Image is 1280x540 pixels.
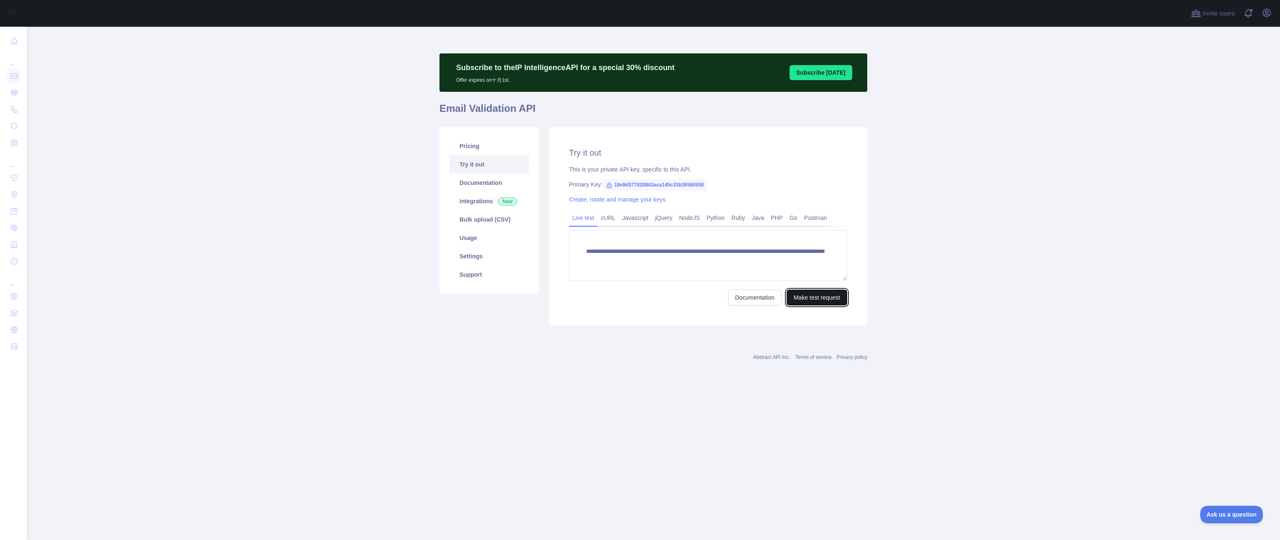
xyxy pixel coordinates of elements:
div: This is your private API key, specific to this API. [569,165,847,174]
span: 18e9d577020843aca145c33b36560558 [602,179,707,191]
a: Python [703,211,728,225]
a: Create, rotate and manage your keys [569,196,665,203]
a: Ruby [728,211,749,225]
div: ... [7,50,20,67]
iframe: Toggle Customer Support [1200,506,1263,523]
a: Documentation [450,174,529,192]
h2: Try it out [569,147,847,159]
a: Usage [450,229,529,247]
a: Go [786,211,801,225]
button: Make test request [787,290,847,305]
button: Subscribe [DATE] [790,65,852,80]
a: Java [749,211,768,225]
a: cURL [597,211,619,225]
span: New [498,197,517,206]
a: Integrations New [450,192,529,210]
p: Subscribe to the IP Intelligence API for a special 30 % discount [456,62,675,73]
div: ... [7,152,20,169]
a: PHP [767,211,786,225]
p: Offer expires on 十月 1st. [456,73,675,83]
a: NodeJS [676,211,703,225]
a: Terms of service [795,354,831,360]
a: Abstract API Inc. [753,354,790,360]
a: Try it out [450,155,529,174]
a: Pricing [450,137,529,155]
a: Javascript [619,211,652,225]
div: ... [7,270,20,287]
a: Support [450,265,529,284]
a: Bulk upload (CSV) [450,210,529,229]
a: jQuery [652,211,676,225]
a: Settings [450,247,529,265]
h1: Email Validation API [439,102,867,122]
div: Primary Key: [569,180,847,189]
button: Invite users [1189,7,1237,20]
a: Privacy policy [837,354,867,360]
span: Invite users [1203,9,1235,18]
a: Documentation [728,290,782,305]
a: Live test [569,211,597,225]
a: Postman [801,211,830,225]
